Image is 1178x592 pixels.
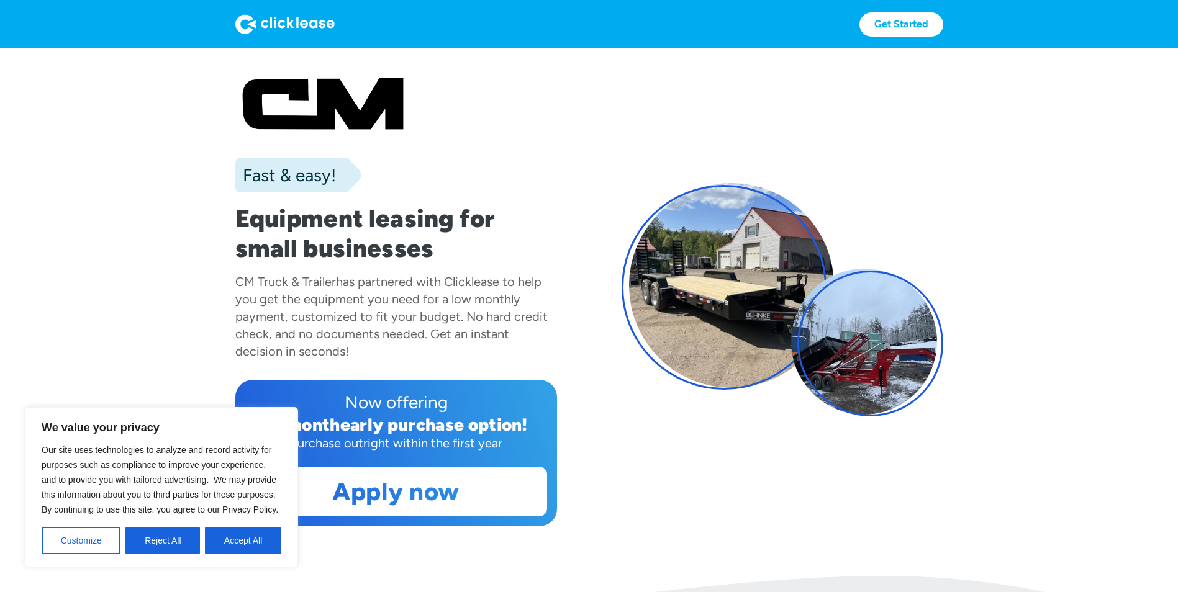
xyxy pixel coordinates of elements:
div: has partnered with Clicklease to help you get the equipment you need for a low monthly payment, c... [235,274,548,359]
a: Get Started [859,12,943,37]
button: Customize [42,527,120,554]
a: Apply now [246,467,546,516]
div: 12 month [264,414,340,435]
div: early purchase option! [340,414,528,435]
p: We value your privacy [42,420,281,435]
img: Logo [235,14,335,34]
div: Now offering [245,390,547,415]
button: Reject All [125,527,200,554]
div: Purchase outright within the first year [245,434,547,452]
div: Fast & easy! [235,163,336,187]
button: Accept All [205,527,281,554]
div: CM Truck & Trailer [235,274,336,289]
h1: Equipment leasing for small businesses [235,204,557,263]
span: Our site uses technologies to analyze and record activity for purposes such as compliance to impr... [42,445,278,514]
div: We value your privacy [25,407,298,567]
